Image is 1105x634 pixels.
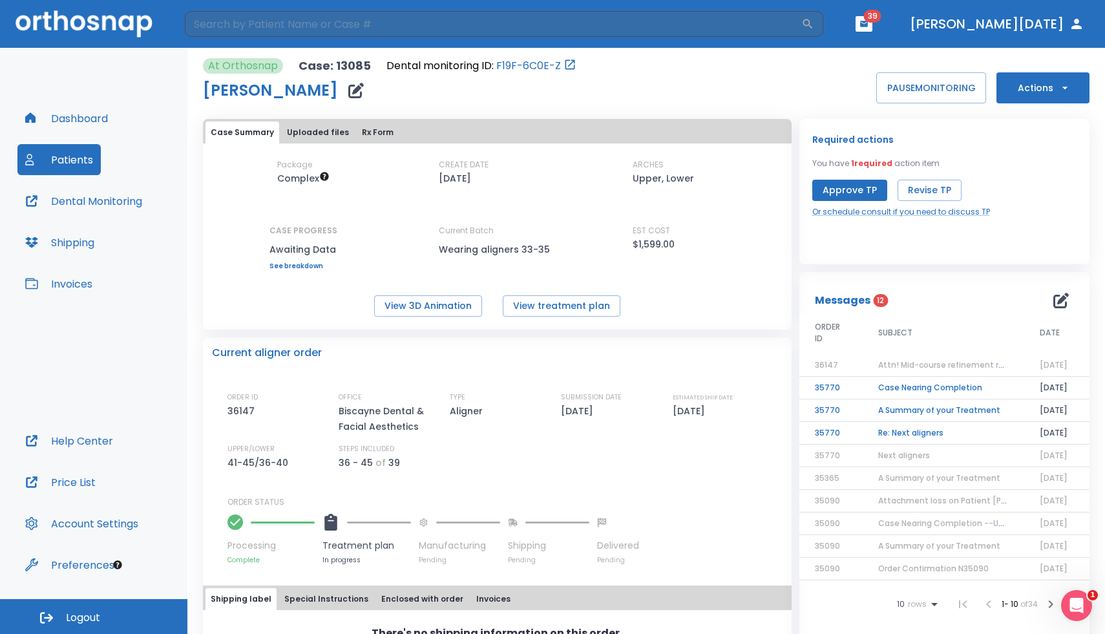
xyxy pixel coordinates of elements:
span: A Summary of your Treatment [878,540,1000,551]
span: 35090 [815,518,840,529]
p: UPPER/LOWER [227,443,275,455]
p: of [375,455,386,470]
span: 1 - 10 [1002,598,1020,609]
p: ARCHES [633,159,664,171]
p: 39 [388,455,400,470]
p: Aligner [450,403,487,419]
p: Delivered [597,539,639,553]
a: Or schedule consult if you need to discuss TP [812,206,990,218]
span: DATE [1040,327,1060,339]
p: Treatment plan [322,539,411,553]
span: 35090 [815,495,840,506]
p: 41-45/36-40 [227,455,293,470]
span: 36147 [815,359,838,370]
p: Upper, Lower [633,171,694,186]
p: Awaiting Data [269,242,337,257]
td: [DATE] [1024,422,1089,445]
a: See breakdown [269,262,337,270]
p: You have action item [812,158,940,169]
button: Dental Monitoring [17,185,150,217]
p: ORDER STATUS [227,496,783,508]
img: Orthosnap [16,10,153,37]
span: Order Confirmation N35090 [878,563,989,574]
p: Case: 13085 [299,58,371,74]
td: 35770 [799,399,863,422]
p: ORDER ID [227,392,258,403]
span: Up to 50 Steps (100 aligners) [277,172,330,185]
td: [DATE] [1024,399,1089,422]
button: Help Center [17,425,121,456]
button: Actions [996,72,1089,103]
h1: [PERSON_NAME] [203,83,338,98]
p: Current aligner order [212,345,322,361]
p: OFFICE [339,392,362,403]
p: Processing [227,539,315,553]
button: Revise TP [898,180,962,201]
button: Price List [17,467,103,498]
p: Biscayne Dental & Facial Aesthetics [339,403,448,434]
button: Invoices [17,268,100,299]
button: View treatment plan [503,295,620,317]
span: 35090 [815,563,840,574]
span: Logout [66,611,100,625]
button: Uploaded files [282,122,354,143]
p: TYPE [450,392,465,403]
button: Rx Form [357,122,399,143]
span: Attachment loss on Patient [PERSON_NAME] [878,495,1057,506]
div: Tooltip anchor [112,559,123,571]
span: 39 [864,10,881,23]
span: of 34 [1020,598,1038,609]
div: Open patient in dental monitoring portal [386,58,576,74]
p: CASE PROGRESS [269,225,337,237]
button: Patients [17,144,101,175]
span: 35090 [815,540,840,551]
span: [DATE] [1040,563,1068,574]
span: Attn! Mid-course refinement required [878,359,1029,370]
span: [DATE] [1040,518,1068,529]
td: Case Nearing Completion [863,377,1024,399]
button: [PERSON_NAME][DATE] [905,12,1089,36]
button: PAUSEMONITORING [876,72,986,103]
iframe: Intercom live chat [1061,590,1092,621]
span: [DATE] [1040,540,1068,551]
p: Pending [419,555,500,565]
button: Approve TP [812,180,887,201]
p: Required actions [812,132,894,147]
span: 1 required [851,158,892,169]
p: In progress [322,555,411,565]
p: Pending [508,555,589,565]
td: Re: Next aligners [863,422,1024,445]
a: F19F-6C0E-Z [496,58,561,74]
p: Dental monitoring ID: [386,58,494,74]
span: 1 [1088,590,1098,600]
div: tabs [205,122,789,143]
span: 35770 [815,450,840,461]
button: Dashboard [17,103,116,134]
p: Current Batch [439,225,555,237]
p: At Orthosnap [208,58,278,74]
p: 36147 [227,403,259,419]
p: Package [277,159,312,171]
p: ESTIMATED SHIP DATE [673,392,733,403]
p: Pending [597,555,639,565]
p: 36 - 45 [339,455,373,470]
p: SUBMISSION DATE [561,392,622,403]
p: EST COST [633,225,670,237]
span: rows [905,600,927,609]
td: 35770 [799,422,863,445]
button: Account Settings [17,508,146,539]
p: [DATE] [673,403,710,419]
button: Invoices [471,588,516,610]
td: [DATE] [1024,377,1089,399]
span: 10 [897,600,905,609]
button: Shipping [17,227,102,258]
span: [DATE] [1040,472,1068,483]
p: Complete [227,555,315,565]
input: Search by Patient Name or Case # [185,11,801,37]
span: A Summary of your Treatment [878,472,1000,483]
